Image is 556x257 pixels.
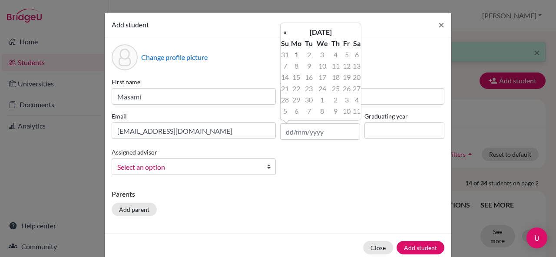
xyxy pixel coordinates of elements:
[112,203,157,216] button: Add parent
[304,49,314,60] td: 2
[289,49,304,60] td: 1
[289,60,304,72] td: 8
[281,72,289,83] td: 14
[280,123,360,140] input: dd/mm/yyyy
[352,60,361,72] td: 13
[330,94,341,105] td: 2
[117,161,259,173] span: Select an option
[364,112,444,121] label: Graduating year
[304,105,314,117] td: 7
[352,72,361,83] td: 20
[289,83,304,94] td: 22
[304,72,314,83] td: 16
[330,38,341,49] th: Th
[314,49,330,60] td: 3
[289,26,352,38] th: [DATE]
[341,49,352,60] td: 5
[341,60,352,72] td: 12
[289,94,304,105] td: 29
[330,105,341,117] td: 9
[330,83,341,94] td: 25
[289,38,304,49] th: Mo
[304,83,314,94] td: 23
[352,83,361,94] td: 27
[281,38,289,49] th: Su
[281,105,289,117] td: 5
[281,83,289,94] td: 21
[304,94,314,105] td: 30
[289,105,304,117] td: 6
[526,227,547,248] div: Open Intercom Messenger
[341,105,352,117] td: 10
[281,60,289,72] td: 7
[281,49,289,60] td: 31
[397,241,444,254] button: Add student
[341,83,352,94] td: 26
[304,38,314,49] th: Tu
[431,13,451,37] button: Close
[363,241,393,254] button: Close
[289,72,304,83] td: 15
[304,60,314,72] td: 9
[341,72,352,83] td: 19
[112,148,157,157] label: Assigned advisor
[314,105,330,117] td: 8
[438,18,444,31] span: ×
[330,72,341,83] td: 18
[341,38,352,49] th: Fr
[352,49,361,60] td: 6
[112,112,276,121] label: Email
[281,26,289,38] th: «
[112,20,149,29] span: Add student
[314,38,330,49] th: We
[341,94,352,105] td: 3
[314,83,330,94] td: 24
[112,77,276,86] label: First name
[314,94,330,105] td: 1
[352,38,361,49] th: Sa
[112,44,138,70] div: Profile picture
[352,94,361,105] td: 4
[330,60,341,72] td: 11
[314,60,330,72] td: 10
[112,189,444,199] p: Parents
[314,72,330,83] td: 17
[330,49,341,60] td: 4
[281,94,289,105] td: 28
[280,77,444,86] label: Surname
[352,105,361,117] td: 11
